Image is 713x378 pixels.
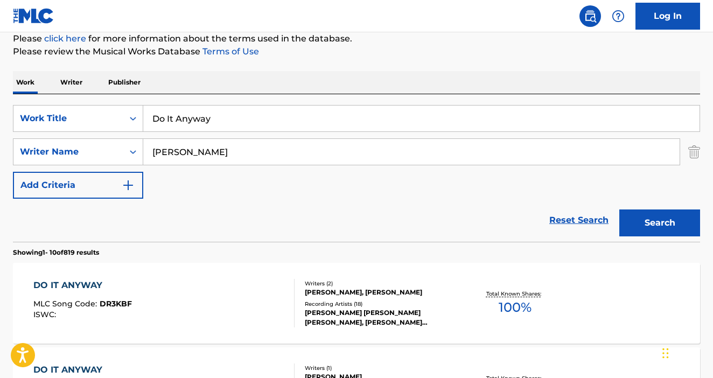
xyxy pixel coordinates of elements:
p: Writer [57,71,86,94]
div: DO IT ANYWAY [33,279,132,292]
a: Public Search [579,5,601,27]
div: Help [607,5,629,27]
div: Work Title [20,112,117,125]
span: 100 % [499,298,532,317]
a: Log In [635,3,700,30]
img: help [612,10,625,23]
div: Writers ( 2 ) [305,279,458,288]
p: Please review the Musical Works Database [13,45,700,58]
a: DO IT ANYWAYMLC Song Code:DR3KBFISWC:Writers (2)[PERSON_NAME], [PERSON_NAME]Recording Artists (18... [13,263,700,344]
img: 9d2ae6d4665cec9f34b9.svg [122,179,135,192]
img: MLC Logo [13,8,54,24]
div: Drag [662,337,669,369]
p: Total Known Shares: [486,290,544,298]
p: Publisher [105,71,144,94]
div: Writer Name [20,145,117,158]
div: [PERSON_NAME] [PERSON_NAME] [PERSON_NAME], [PERSON_NAME] [PERSON_NAME] [PERSON_NAME], [PERSON_NAME] [305,308,458,327]
span: DR3KBF [100,299,132,309]
span: ISWC : [33,310,59,319]
div: Recording Artists ( 18 ) [305,300,458,308]
a: click here [44,33,86,44]
img: search [584,10,597,23]
div: Writers ( 1 ) [305,364,458,372]
div: [PERSON_NAME], [PERSON_NAME] [305,288,458,297]
p: Showing 1 - 10 of 819 results [13,248,99,257]
p: Please for more information about the terms used in the database. [13,32,700,45]
form: Search Form [13,105,700,242]
a: Terms of Use [200,46,259,57]
div: DO IT ANYWAY [33,363,133,376]
p: Work [13,71,38,94]
button: Search [619,209,700,236]
img: Delete Criterion [688,138,700,165]
button: Add Criteria [13,172,143,199]
span: MLC Song Code : [33,299,100,309]
a: Reset Search [544,208,614,232]
iframe: Chat Widget [659,326,713,378]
